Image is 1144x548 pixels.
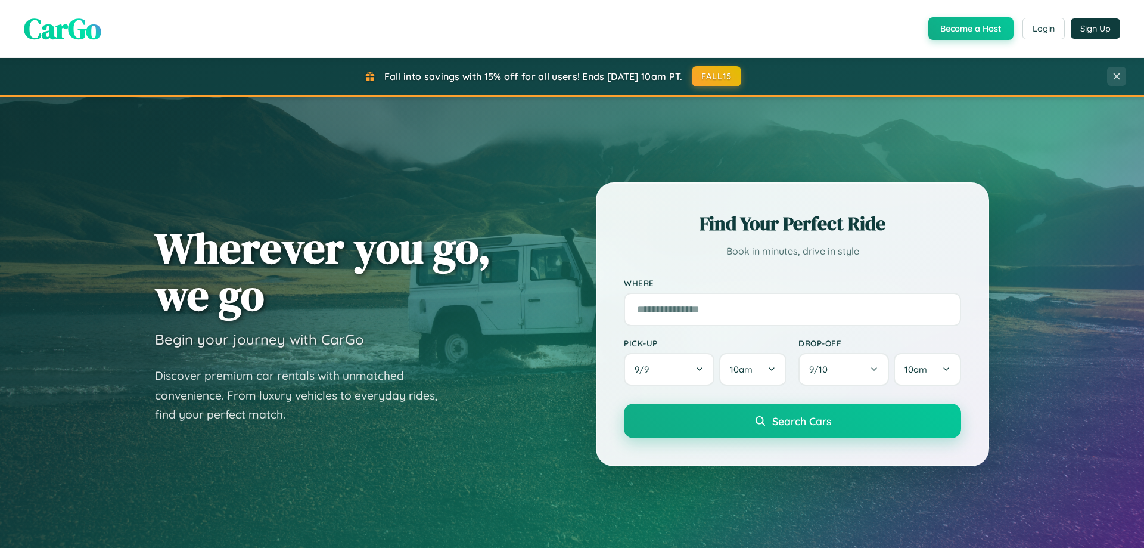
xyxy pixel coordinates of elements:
[1071,18,1120,39] button: Sign Up
[624,338,786,348] label: Pick-up
[624,353,714,386] button: 9/9
[24,9,101,48] span: CarGo
[155,330,364,348] h3: Begin your journey with CarGo
[624,210,961,237] h2: Find Your Perfect Ride
[1022,18,1065,39] button: Login
[635,364,655,375] span: 9 / 9
[384,70,683,82] span: Fall into savings with 15% off for all users! Ends [DATE] 10am PT.
[624,243,961,260] p: Book in minutes, drive in style
[155,366,453,425] p: Discover premium car rentals with unmatched convenience. From luxury vehicles to everyday rides, ...
[904,364,927,375] span: 10am
[730,364,753,375] span: 10am
[894,353,961,386] button: 10am
[798,353,889,386] button: 9/10
[719,353,786,386] button: 10am
[155,224,491,318] h1: Wherever you go, we go
[624,404,961,438] button: Search Cars
[928,17,1014,40] button: Become a Host
[692,66,742,86] button: FALL15
[772,414,831,428] span: Search Cars
[798,338,961,348] label: Drop-off
[624,278,961,288] label: Where
[809,364,834,375] span: 9 / 10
